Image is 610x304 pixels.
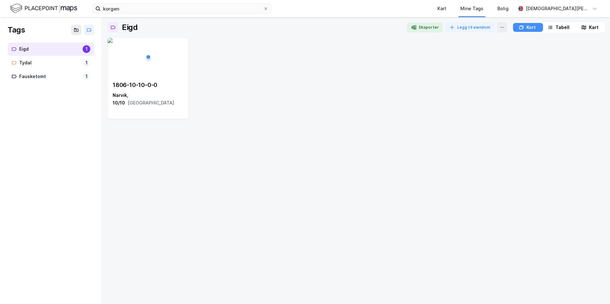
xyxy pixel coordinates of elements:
[445,22,495,33] button: Legg til eiendom
[555,24,569,31] div: Tabell
[113,91,183,107] div: Narvik, 10/10
[526,24,536,31] div: Kort
[589,24,599,31] div: Kart
[108,38,113,43] img: 256x120
[83,73,90,80] div: 1
[83,45,90,53] div: 1
[8,56,94,69] a: Tydal1
[8,43,94,56] a: Eigd1
[578,273,610,304] iframe: Chat Widget
[113,81,183,89] div: 1806-10-10-0-0
[10,3,77,14] img: logo.f888ab2527a4732fd821a326f86c7f29.svg
[460,5,483,12] div: Mine Tags
[100,4,263,13] input: Søk på adresse, matrikkel, gårdeiere, leietakere eller personer
[19,73,80,81] div: Fausketomt
[128,100,174,105] span: [GEOGRAPHIC_DATA]
[8,25,25,35] div: Tags
[19,59,80,67] div: Tydal
[8,70,94,83] a: Fausketomt1
[437,5,446,12] div: Kart
[122,22,138,33] div: Eigd
[497,5,509,12] div: Bolig
[19,45,80,53] div: Eigd
[407,22,443,33] button: Eksporter
[526,5,590,12] div: [DEMOGRAPHIC_DATA][PERSON_NAME]
[83,59,90,67] div: 1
